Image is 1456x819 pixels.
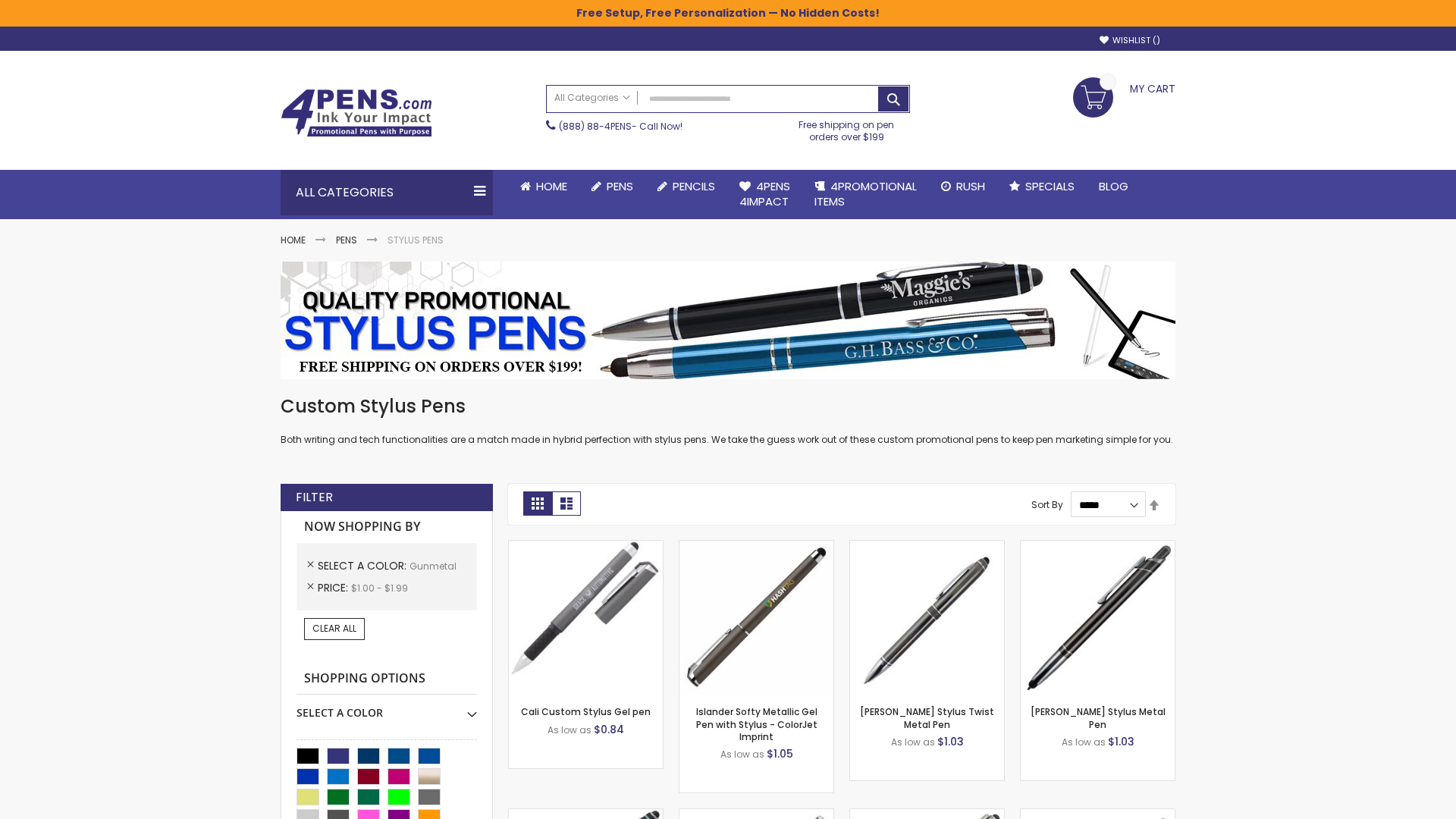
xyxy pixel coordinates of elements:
[1025,178,1075,194] span: Specials
[318,558,409,573] span: Select A Color
[814,178,917,209] span: 4PROMOTIONAL ITEMS
[1021,540,1175,553] a: Olson Stylus Metal Pen-Gunmetal
[536,178,567,194] span: Home
[388,234,444,246] strong: Stylus Pens
[579,170,645,203] a: Pens
[739,178,790,209] span: 4Pens 4impact
[929,170,997,203] a: Rush
[297,511,477,543] strong: Now Shopping by
[521,705,651,718] a: Cali Custom Stylus Gel pen
[523,491,552,516] strong: Grid
[1031,498,1063,511] label: Sort By
[645,170,727,203] a: Pencils
[1062,736,1106,748] span: As low as
[1031,705,1166,730] a: [PERSON_NAME] Stylus Metal Pen
[336,234,357,246] a: Pens
[281,234,306,246] a: Home
[304,618,365,639] a: Clear All
[783,113,911,143] div: Free shipping on pen orders over $199
[509,540,663,553] a: Cali Custom Stylus Gel pen-Gunmetal
[673,178,715,194] span: Pencils
[559,120,632,133] a: (888) 88-4PENS
[802,170,929,219] a: 4PROMOTIONALITEMS
[1087,170,1141,203] a: Blog
[559,120,682,133] span: - Call Now!
[860,705,994,730] a: [PERSON_NAME] Stylus Twist Metal Pen
[1021,541,1175,695] img: Olson Stylus Metal Pen-Gunmetal
[1100,35,1160,46] a: Wishlist
[1108,734,1134,749] span: $1.03
[548,723,591,736] span: As low as
[1099,178,1128,194] span: Blog
[281,262,1175,379] img: Stylus Pens
[937,734,964,749] span: $1.03
[727,170,802,219] a: 4Pens4impact
[850,541,1004,695] img: Colter Stylus Twist Metal Pen-Gunmetal
[554,92,630,104] span: All Categories
[997,170,1087,203] a: Specials
[956,178,985,194] span: Rush
[594,722,624,737] span: $0.84
[767,746,793,761] span: $1.05
[312,622,356,635] span: Clear All
[281,89,432,137] img: 4Pens Custom Pens and Promotional Products
[318,580,351,595] span: Price
[297,663,477,695] strong: Shopping Options
[696,705,817,742] a: Islander Softy Metallic Gel Pen with Stylus - ColorJet Imprint
[297,695,477,720] div: Select A Color
[547,86,638,111] a: All Categories
[720,748,764,761] span: As low as
[509,541,663,695] img: Cali Custom Stylus Gel pen-Gunmetal
[296,489,333,506] strong: Filter
[891,736,935,748] span: As low as
[351,582,408,595] span: $1.00 - $1.99
[508,170,579,203] a: Home
[679,540,833,553] a: Islander Softy Metallic Gel Pen with Stylus - ColorJet Imprint-Gunmetal
[850,540,1004,553] a: Colter Stylus Twist Metal Pen-Gunmetal
[281,394,1175,447] div: Both writing and tech functionalities are a match made in hybrid perfection with stylus pens. We ...
[607,178,633,194] span: Pens
[281,170,493,215] div: All Categories
[409,560,457,573] span: Gunmetal
[679,541,833,695] img: Islander Softy Metallic Gel Pen with Stylus - ColorJet Imprint-Gunmetal
[281,394,1175,419] h1: Custom Stylus Pens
